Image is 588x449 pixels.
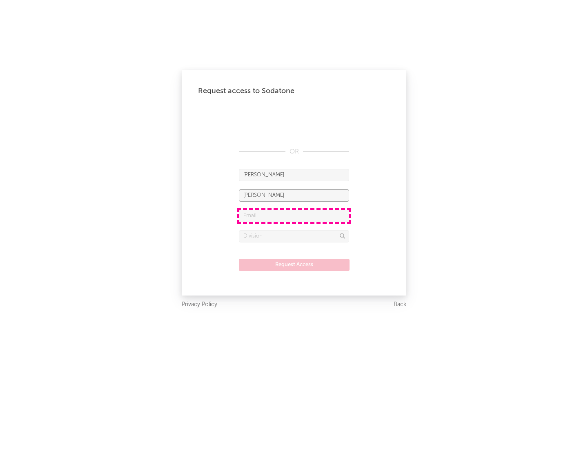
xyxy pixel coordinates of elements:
[239,210,349,222] input: Email
[239,230,349,242] input: Division
[198,86,390,96] div: Request access to Sodatone
[239,147,349,157] div: OR
[239,169,349,181] input: First Name
[239,189,349,202] input: Last Name
[239,259,350,271] button: Request Access
[182,300,217,310] a: Privacy Policy
[394,300,406,310] a: Back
